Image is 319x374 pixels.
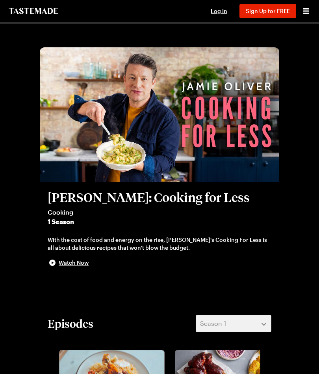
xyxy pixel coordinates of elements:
[59,259,89,267] span: Watch Now
[48,217,271,226] span: 1 Season
[48,316,93,331] h2: Episodes
[203,7,235,15] button: Log In
[48,236,271,252] div: With the cost of food and energy on the rise, [PERSON_NAME]'s Cooking For Less is all about delic...
[211,7,227,14] span: Log In
[246,7,290,14] span: Sign Up for FREE
[8,8,59,14] a: To Tastemade Home Page
[48,190,271,267] button: [PERSON_NAME]: Cooking for LessCooking1 SeasonWith the cost of food and energy on the rise, [PERS...
[40,47,279,182] img: Jamie Oliver: Cooking for Less
[239,4,296,18] button: Sign Up for FREE
[48,208,271,217] span: Cooking
[200,319,226,328] span: Season 1
[48,190,271,204] h2: [PERSON_NAME]: Cooking for Less
[196,315,271,332] button: Season 1
[301,6,311,16] button: Open menu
